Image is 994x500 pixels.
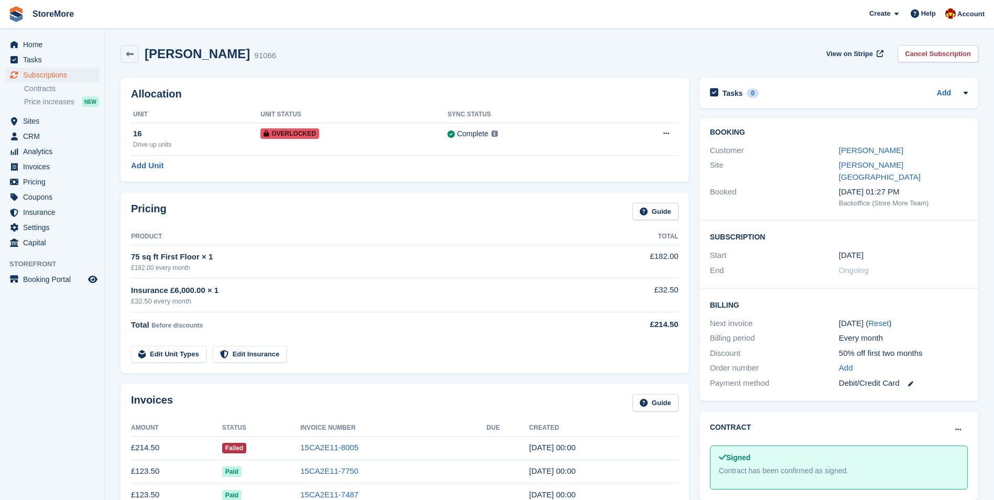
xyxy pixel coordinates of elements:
[868,319,889,328] a: Reset
[839,266,869,275] span: Ongoing
[839,146,903,155] a: [PERSON_NAME]
[594,319,678,331] div: £214.50
[131,320,149,329] span: Total
[23,52,86,67] span: Tasks
[23,68,86,82] span: Subscriptions
[131,203,167,220] h2: Pricing
[487,420,529,437] th: Due
[5,144,99,159] a: menu
[260,106,447,123] th: Unit Status
[24,97,74,107] span: Price increases
[23,175,86,189] span: Pricing
[133,128,260,140] div: 16
[131,251,594,263] div: 75 sq ft First Floor × 1
[447,106,608,123] th: Sync Status
[23,37,86,52] span: Home
[131,436,222,460] td: £214.50
[222,420,301,437] th: Status
[24,96,99,107] a: Price increases NEW
[5,175,99,189] a: menu
[5,129,99,144] a: menu
[710,299,968,310] h2: Billing
[839,377,968,389] div: Debit/Credit Card
[710,377,839,389] div: Payment method
[747,89,759,98] div: 0
[957,9,985,19] span: Account
[5,114,99,128] a: menu
[710,159,839,183] div: Site
[632,394,679,411] a: Guide
[898,45,978,62] a: Cancel Subscription
[300,443,358,452] a: 15CA2E11-8005
[457,128,488,139] div: Complete
[131,88,679,100] h2: Allocation
[133,140,260,149] div: Drive up units
[5,205,99,220] a: menu
[23,205,86,220] span: Insurance
[710,265,839,277] div: End
[921,8,936,19] span: Help
[839,362,853,374] a: Add
[491,131,498,137] img: icon-info-grey-7440780725fd019a000dd9b08b2336e03edf1995a4989e88bcd33f0948082b44.svg
[300,466,358,475] a: 15CA2E11-7750
[839,198,968,209] div: Backoffice (Store More Team)
[145,47,250,61] h2: [PERSON_NAME]
[710,249,839,262] div: Start
[254,50,276,62] div: 91066
[710,362,839,374] div: Order number
[131,160,163,172] a: Add Unit
[839,318,968,330] div: [DATE] ( )
[710,318,839,330] div: Next invoice
[131,263,594,273] div: £182.00 every month
[710,145,839,157] div: Customer
[5,37,99,52] a: menu
[869,8,890,19] span: Create
[86,273,99,286] a: Preview store
[719,452,959,463] div: Signed
[632,203,679,220] a: Guide
[710,332,839,344] div: Billing period
[5,235,99,250] a: menu
[710,422,751,433] h2: Contract
[131,460,222,483] td: £123.50
[23,144,86,159] span: Analytics
[839,160,921,181] a: [PERSON_NAME][GEOGRAPHIC_DATA]
[719,465,959,476] div: Contract has been confirmed as signed.
[710,128,968,137] h2: Booking
[5,52,99,67] a: menu
[131,296,594,307] div: £32.50 every month
[839,249,864,262] time: 2025-07-10 23:00:00 UTC
[131,346,206,363] a: Edit Unit Types
[131,229,594,245] th: Product
[594,245,678,278] td: £182.00
[826,49,873,59] span: View on Stripe
[213,346,287,363] a: Edit Insurance
[5,159,99,174] a: menu
[839,332,968,344] div: Every month
[5,190,99,204] a: menu
[23,114,86,128] span: Sites
[131,285,594,297] div: Insurance £6,000.00 × 1
[23,129,86,144] span: CRM
[710,231,968,242] h2: Subscription
[151,322,203,329] span: Before discounts
[131,394,173,411] h2: Invoices
[723,89,743,98] h2: Tasks
[945,8,956,19] img: Store More Team
[5,220,99,235] a: menu
[529,466,576,475] time: 2025-08-10 23:00:46 UTC
[937,88,951,100] a: Add
[28,5,78,23] a: StoreMore
[529,443,576,452] time: 2025-09-10 23:00:52 UTC
[131,106,260,123] th: Unit
[23,272,86,287] span: Booking Portal
[82,96,99,107] div: NEW
[24,84,99,94] a: Contracts
[23,220,86,235] span: Settings
[5,272,99,287] a: menu
[260,128,319,139] span: Overlocked
[9,259,104,269] span: Storefront
[594,229,678,245] th: Total
[710,186,839,208] div: Booked
[8,6,24,22] img: stora-icon-8386f47178a22dfd0bd8f6a31ec36ba5ce8667c1dd55bd0f319d3a0aa187defe.svg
